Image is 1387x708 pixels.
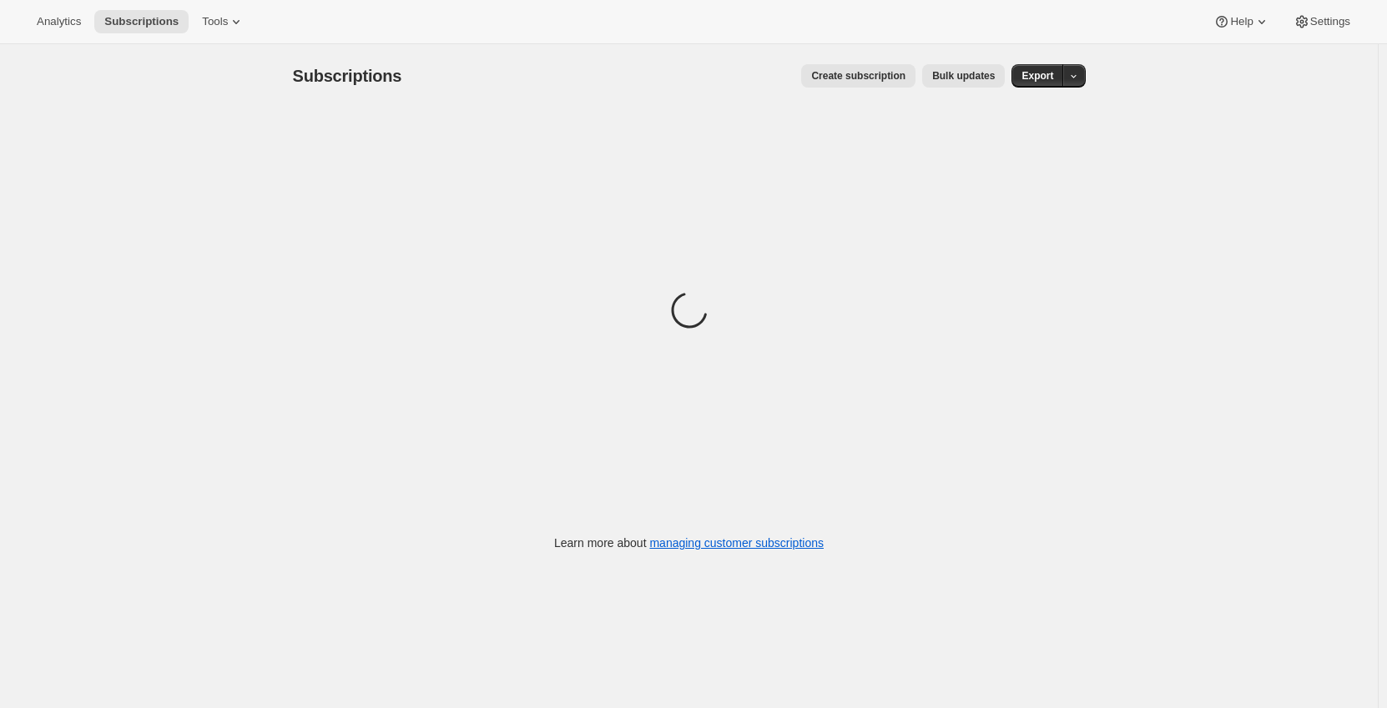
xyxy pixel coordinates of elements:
[811,69,905,83] span: Create subscription
[202,15,228,28] span: Tools
[1230,15,1253,28] span: Help
[1284,10,1360,33] button: Settings
[293,67,402,85] span: Subscriptions
[192,10,255,33] button: Tools
[554,535,824,551] p: Learn more about
[94,10,189,33] button: Subscriptions
[1203,10,1279,33] button: Help
[649,536,824,550] a: managing customer subscriptions
[801,64,915,88] button: Create subscription
[1021,69,1053,83] span: Export
[932,69,995,83] span: Bulk updates
[922,64,1005,88] button: Bulk updates
[1011,64,1063,88] button: Export
[27,10,91,33] button: Analytics
[37,15,81,28] span: Analytics
[104,15,179,28] span: Subscriptions
[1310,15,1350,28] span: Settings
